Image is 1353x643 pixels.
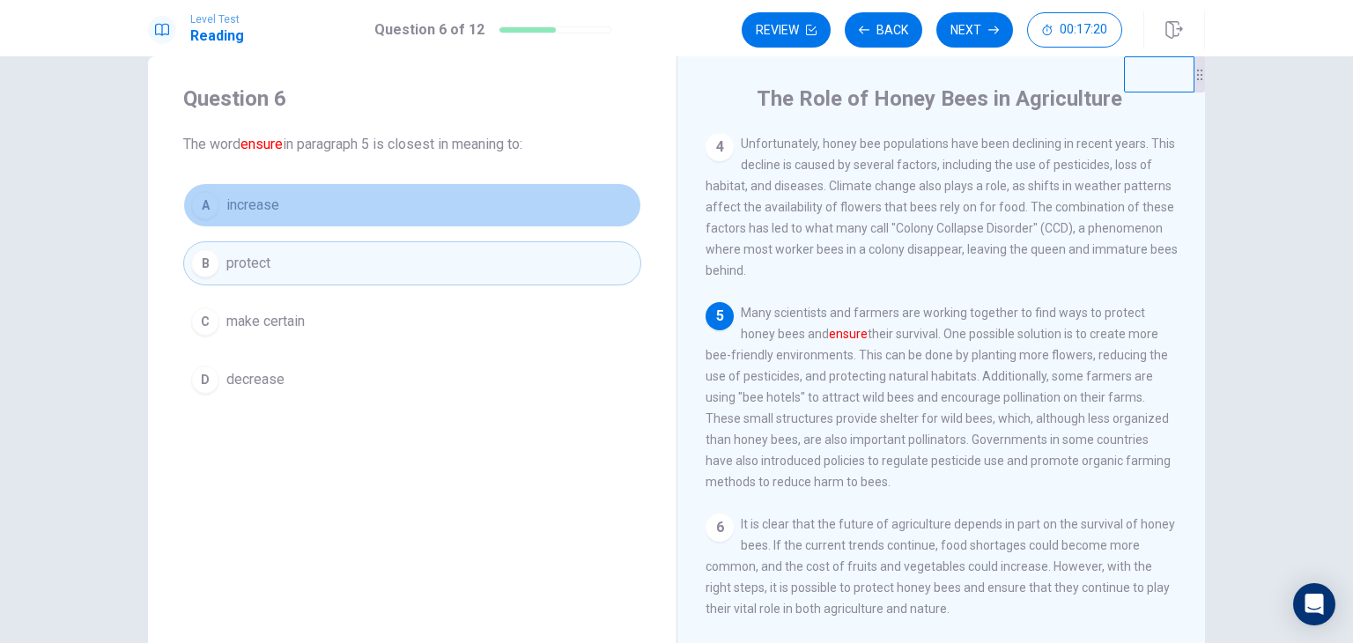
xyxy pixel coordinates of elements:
span: Many scientists and farmers are working together to find ways to protect honey bees and their sur... [706,306,1171,489]
div: Open Intercom Messenger [1293,583,1335,625]
div: 4 [706,133,734,161]
span: Level Test [190,13,244,26]
h4: Question 6 [183,85,641,113]
span: It is clear that the future of agriculture depends in part on the survival of honey bees. If the ... [706,517,1175,616]
button: Next [936,12,1013,48]
span: increase [226,195,279,216]
span: Unfortunately, honey bee populations have been declining in recent years. This decline is caused ... [706,137,1178,277]
font: ensure [240,136,283,152]
span: make certain [226,311,305,332]
span: The word in paragraph 5 is closest in meaning to: [183,134,641,155]
button: Aincrease [183,183,641,227]
span: decrease [226,369,285,390]
button: Back [845,12,922,48]
span: 00:17:20 [1060,23,1107,37]
button: 00:17:20 [1027,12,1122,48]
h1: Question 6 of 12 [374,19,484,41]
font: ensure [829,327,868,341]
button: Ddecrease [183,358,641,402]
div: C [191,307,219,336]
div: A [191,191,219,219]
h4: The Role of Honey Bees in Agriculture [757,85,1122,113]
div: D [191,366,219,394]
div: 5 [706,302,734,330]
button: Review [742,12,831,48]
button: Bprotect [183,241,641,285]
div: B [191,249,219,277]
span: protect [226,253,270,274]
h1: Reading [190,26,244,47]
div: 6 [706,514,734,542]
button: Cmake certain [183,299,641,344]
